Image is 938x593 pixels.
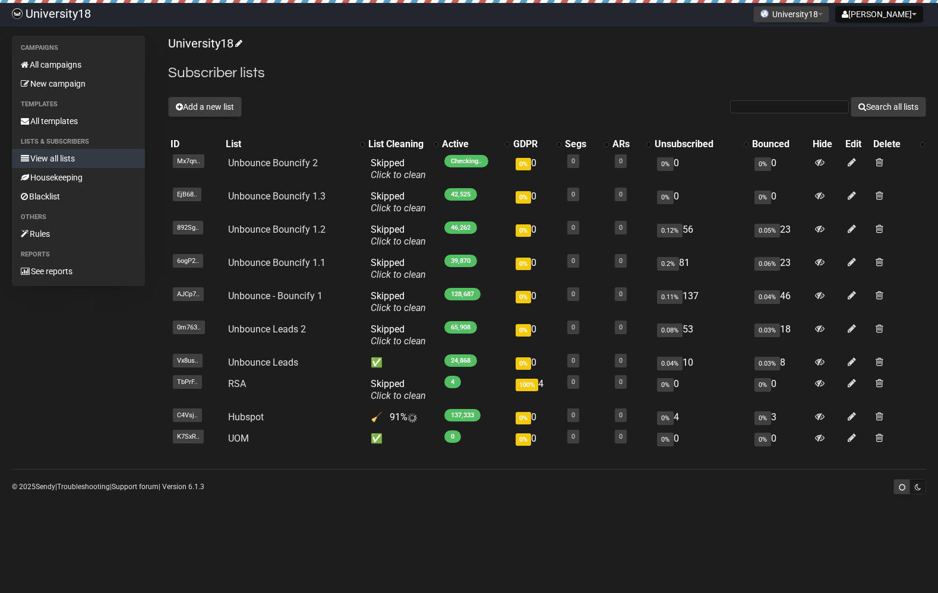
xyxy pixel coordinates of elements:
span: 0% [516,158,531,170]
a: 0 [571,324,575,331]
td: 10 [652,352,750,373]
span: TbPrF.. [173,375,202,389]
a: 0 [619,433,623,440]
td: 4 [652,407,750,428]
img: favicons [760,9,769,18]
span: Skipped [371,378,426,401]
span: 0% [657,378,674,392]
div: List [226,138,354,150]
th: Unsubscribed: No sort applied, activate to apply an ascending sort [652,136,750,153]
span: Skipped [371,257,426,280]
span: 0 [444,430,461,443]
td: 0 [750,153,811,186]
span: 0.03% [754,357,780,370]
a: Hubspot [228,411,264,423]
a: Unbounce - Bouncify 1 [228,290,323,302]
span: 4 [444,376,461,388]
a: 0 [571,290,575,298]
div: ARs [612,138,640,150]
span: 137,333 [444,409,481,421]
span: 100% [516,379,538,391]
td: 0 [511,407,563,428]
a: New campaign [12,74,145,93]
p: © 2025 | | | Version 6.1.3 [12,480,204,493]
span: 6ogP2.. [173,254,203,268]
th: ID: No sort applied, sorting is disabled [168,136,223,153]
li: Templates [12,97,145,112]
td: 0 [511,428,563,449]
span: 0.04% [754,290,780,304]
th: Active: No sort applied, activate to apply an ascending sort [440,136,511,153]
td: 0 [652,153,750,186]
a: 0 [571,224,575,232]
div: GDPR [513,138,551,150]
a: Unbounce Bouncify 1.3 [228,191,326,202]
span: 0% [516,412,531,424]
td: 0 [511,186,563,219]
a: Click to clean [371,335,426,347]
a: RSA [228,378,246,389]
span: 0% [754,378,771,392]
span: Skipped [371,290,426,313]
button: Add a new list [168,97,242,117]
span: Vx8us.. [173,354,203,367]
td: 0 [511,219,563,252]
div: Active [442,138,499,150]
button: Search all lists [851,97,926,117]
a: 0 [619,411,623,419]
td: 4 [511,373,563,407]
span: 0.12% [657,224,683,237]
a: 0 [571,257,575,265]
td: 0 [511,286,563,319]
td: 0 [652,373,750,407]
th: List: No sort applied, activate to apply an ascending sort [223,136,366,153]
span: 24,868 [444,354,477,367]
div: Edit [845,138,868,150]
span: 0% [516,433,531,446]
td: 0 [511,153,563,186]
span: 0% [657,191,674,204]
span: Skipped [371,157,426,180]
span: 0% [754,191,771,204]
a: Sendy [36,483,55,491]
a: Click to clean [371,269,426,280]
td: 0 [652,428,750,449]
a: University18 [168,36,241,50]
td: 0 [652,186,750,219]
a: 0 [571,191,575,198]
div: List Cleaning [368,138,428,150]
a: 0 [619,257,623,265]
span: 0% [754,433,771,446]
li: Others [12,210,145,224]
td: 137 [652,286,750,319]
li: Reports [12,248,145,262]
td: 18 [750,319,811,352]
span: EjB68.. [173,188,201,201]
li: Lists & subscribers [12,135,145,149]
span: 0% [516,324,531,337]
a: 0 [619,357,623,364]
span: 0.2% [657,257,679,271]
a: 0 [619,290,623,298]
span: 0m763.. [173,321,205,334]
a: Rules [12,224,145,243]
div: Hide [813,138,841,150]
a: Click to clean [371,202,426,214]
a: View all lists [12,149,145,168]
span: 0.06% [754,257,780,271]
span: 0% [754,411,771,425]
div: Bounced [752,138,808,150]
span: Skipped [371,224,426,247]
td: 23 [750,219,811,252]
a: Unbounce Bouncify 2 [228,157,318,169]
th: Segs: No sort applied, activate to apply an ascending sort [563,136,610,153]
span: 42,525 [444,188,477,201]
th: Delete: No sort applied, activate to apply an ascending sort [871,136,926,153]
a: Troubleshooting [57,483,110,491]
span: 0% [516,191,531,204]
a: 0 [571,357,575,364]
span: C4Vsj.. [173,408,202,422]
span: 39,870 [444,255,477,267]
span: 0% [516,224,531,237]
a: Click to clean [371,236,426,247]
